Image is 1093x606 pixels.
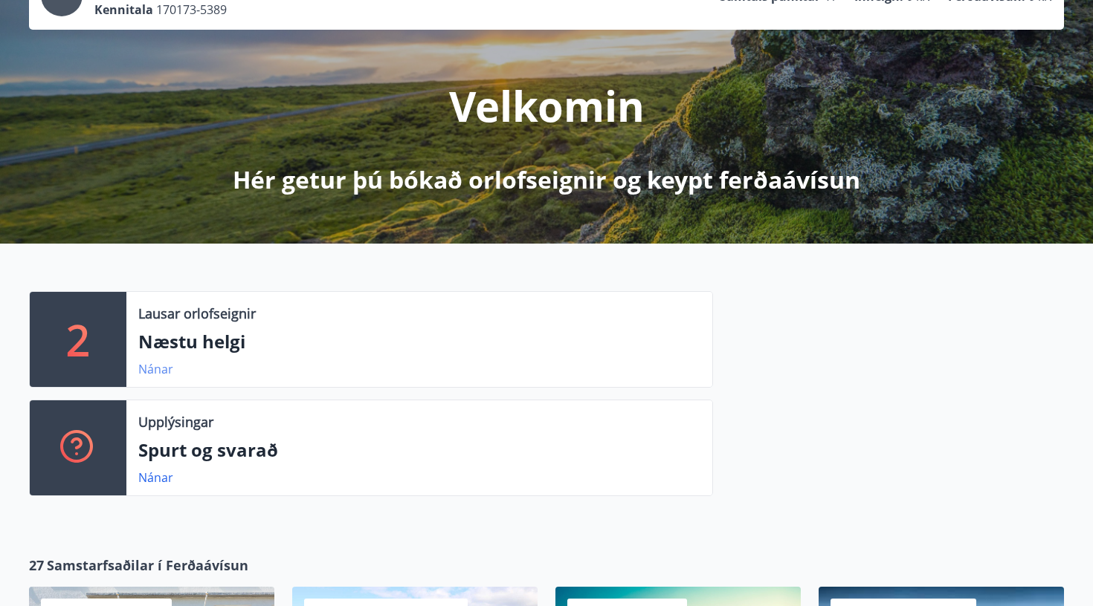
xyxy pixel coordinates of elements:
[66,311,90,368] p: 2
[138,361,173,377] a: Nánar
[449,77,645,134] p: Velkomin
[94,1,153,18] p: Kennitala
[29,555,44,575] span: 27
[138,469,173,486] a: Nánar
[138,304,256,323] p: Lausar orlofseignir
[233,163,860,196] p: Hér getur þú bókað orlofseignir og keypt ferðaávísun
[47,555,248,575] span: Samstarfsaðilar í Ferðaávísun
[156,1,227,18] span: 170173-5389
[138,329,700,354] p: Næstu helgi
[138,412,213,431] p: Upplýsingar
[138,437,700,463] p: Spurt og svarað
